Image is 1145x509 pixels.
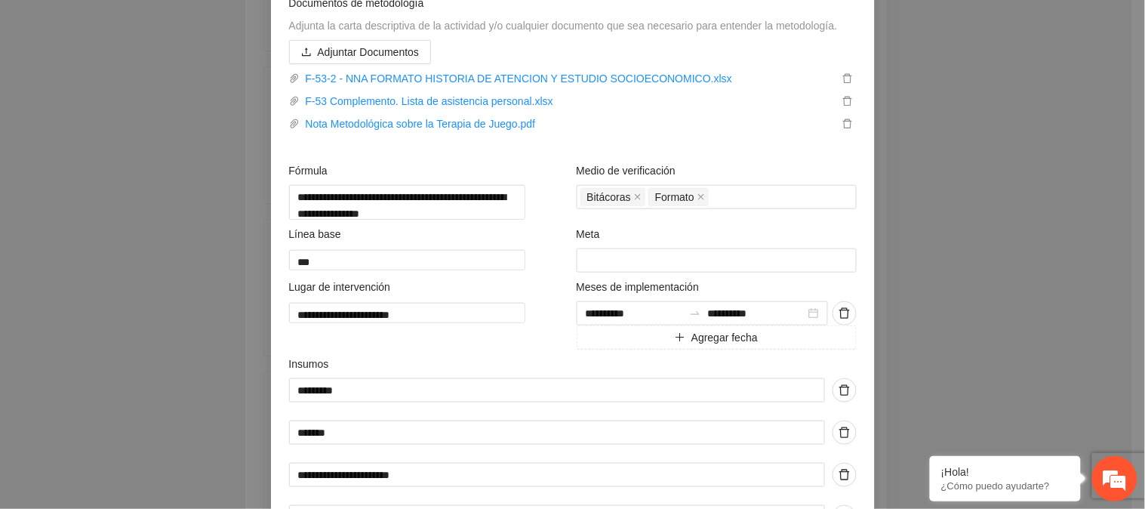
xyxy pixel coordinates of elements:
span: Fórmula [289,162,334,179]
span: Adjuntar Documentos [318,44,420,60]
span: Estamos en línea. [88,168,208,320]
span: Línea base [289,226,347,242]
span: Agregar fecha [691,329,758,346]
button: delete [833,378,857,403]
button: delete [833,463,857,487]
span: delete [839,119,856,129]
span: paper-clip [289,73,300,84]
span: Bitácoras [580,188,645,206]
button: delete [839,116,857,132]
span: paper-clip [289,119,300,129]
span: Lugar de intervención [289,279,396,295]
span: Insumos [289,356,335,372]
button: delete [839,93,857,110]
span: Adjunta la carta descriptiva de la actividad y/o cualquier documento que sea necesario para enten... [289,20,838,32]
span: delete [833,427,856,439]
span: swap-right [689,307,701,319]
a: F-53-2 - NNA FORMATO HISTORIA DE ATENCION Y ESTUDIO SOCIOECONOMICO.xlsx [300,70,839,87]
span: close [697,193,705,201]
span: Medio de verificación [577,162,682,179]
a: Nota Metodológica sobre la Terapia de Juego.pdf [300,116,839,132]
span: delete [839,96,856,106]
div: Chatee con nosotros ahora [78,77,254,97]
button: delete [839,70,857,87]
button: delete [833,421,857,445]
span: Formato [648,188,709,206]
span: to [689,307,701,319]
span: close [634,193,642,201]
span: delete [839,73,856,84]
div: ¡Hola! [941,466,1070,478]
button: delete [833,301,857,325]
span: delete [833,469,856,481]
span: uploadAdjuntar Documentos [289,46,432,58]
div: Minimizar ventana de chat en vivo [248,8,284,44]
span: delete [833,384,856,396]
span: delete [833,307,856,319]
p: ¿Cómo puedo ayudarte? [941,480,1070,492]
a: F-53 Complemento. Lista de asistencia personal.xlsx [300,93,839,110]
span: Bitácoras [587,189,631,205]
span: upload [301,47,312,59]
span: paper-clip [289,96,300,106]
textarea: Escriba su mensaje y pulse “Intro” [8,344,288,397]
span: plus [675,332,685,344]
span: Meses de implementación [577,279,705,295]
button: uploadAdjuntar Documentos [289,40,432,64]
span: Meta [577,226,606,242]
button: plusAgregar fecha [577,325,857,350]
span: Formato [655,189,694,205]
